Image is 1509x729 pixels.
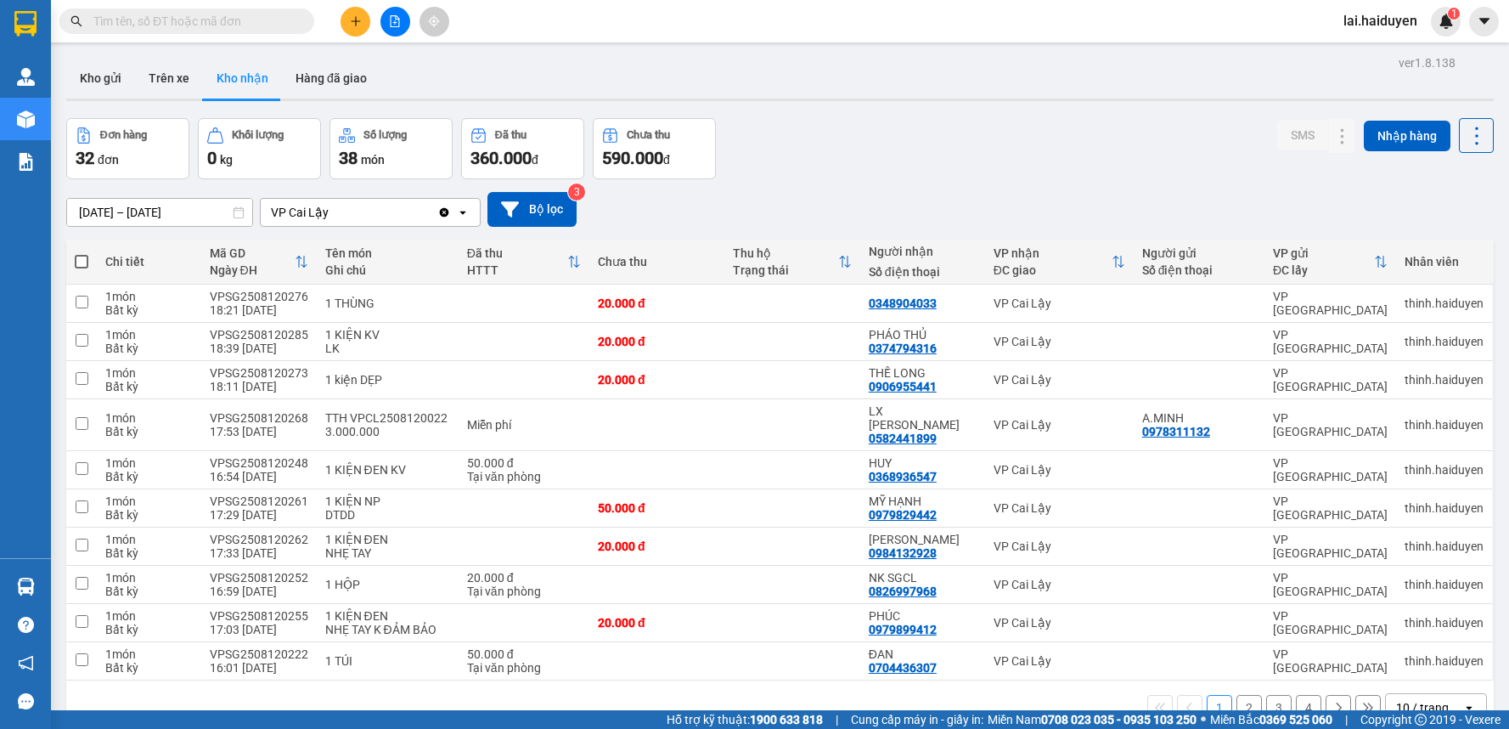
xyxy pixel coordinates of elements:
button: Số lượng38món [329,118,453,179]
div: VP nhận [994,246,1112,260]
span: caret-down [1477,14,1492,29]
div: 0348904033 [869,297,937,310]
div: 18:11 [DATE] [210,380,308,393]
div: Bất kỳ [105,380,193,393]
div: 1 món [105,494,193,508]
div: DTDD [325,508,450,522]
div: VP [GEOGRAPHIC_DATA] [1273,647,1388,675]
span: món [361,153,385,167]
div: THẾ LONG [869,366,977,380]
input: Selected VP Cai Lậy. [330,204,332,221]
img: warehouse-icon [17,68,35,86]
div: thinh.haiduyen [1405,463,1484,477]
div: VP Cai Lậy [994,335,1125,348]
div: 1 món [105,456,193,470]
div: NHẸ TAY K ĐẢM BẢO [325,623,450,636]
svg: Clear value [437,206,451,219]
div: 16:59 [DATE] [210,585,308,598]
div: Chi tiết [105,255,193,268]
div: 0826997968 [869,585,937,598]
div: Bất kỳ [105,623,193,636]
div: 10 / trang [1396,699,1449,716]
span: 0 [207,148,217,168]
button: Kho gửi [66,58,135,99]
div: VPSG2508120255 [210,609,308,623]
div: Đã thu [495,129,526,141]
div: TTH VPCL2508120022 3.000.000 [325,411,450,438]
div: VP [GEOGRAPHIC_DATA] [1273,366,1388,393]
span: 590.000 [602,148,663,168]
div: thinh.haiduyen [1405,654,1484,668]
div: Đã thu [467,246,567,260]
button: Khối lượng0kg [198,118,321,179]
div: 1 món [105,533,193,546]
div: VP Cai Lậy [994,654,1125,668]
div: 1 món [105,411,193,425]
button: file-add [380,7,410,37]
div: 1 KIỆN NP [325,494,450,508]
div: 50.000 đ [598,501,716,515]
button: Kho nhận [203,58,282,99]
span: copyright [1415,714,1427,726]
div: Ngày ĐH [210,263,295,277]
div: VP Cai Lậy [271,204,329,221]
div: VP [GEOGRAPHIC_DATA] [1273,571,1388,598]
div: NK SGCL [869,571,977,585]
strong: 0369 525 060 [1259,713,1332,726]
button: Đã thu360.000đ [461,118,584,179]
div: VP Cai Lậy [994,578,1125,591]
span: file-add [389,15,401,27]
sup: 1 [1448,8,1460,20]
img: solution-icon [17,153,35,171]
div: VP [GEOGRAPHIC_DATA] [1273,328,1388,355]
div: VPSG2508120252 [210,571,308,585]
th: Toggle SortBy [201,240,317,285]
div: Số điện thoại [869,265,977,279]
button: Nhập hàng [1364,121,1450,151]
div: 0582441899 [869,432,937,445]
svg: open [456,206,470,219]
div: Bất kỳ [105,661,193,675]
button: caret-down [1469,7,1499,37]
div: 1 THÙNG [325,297,450,310]
div: Bất kỳ [105,303,193,317]
div: 0984132928 [869,546,937,560]
div: 17:53 [DATE] [210,425,308,438]
div: 1 KIỆN KV [325,328,450,342]
div: Khối lượng [232,129,284,141]
input: Select a date range. [67,199,252,226]
button: 1 [1207,695,1232,721]
div: 17:03 [DATE] [210,623,308,636]
div: VP Cai Lậy [994,297,1125,310]
div: 20.000 đ [598,373,716,387]
div: 1 món [105,609,193,623]
div: thinh.haiduyen [1405,616,1484,630]
th: Toggle SortBy [459,240,589,285]
div: ĐC lấy [1273,263,1374,277]
div: Người gửi [1142,246,1256,260]
div: VPSG2508120273 [210,366,308,380]
div: Trạng thái [733,263,837,277]
div: Bất kỳ [105,470,193,483]
button: Chưa thu590.000đ [593,118,716,179]
div: 1 KIỆN ĐEN KV [325,463,450,477]
div: VPSG2508120222 [210,647,308,661]
img: icon-new-feature [1439,14,1454,29]
div: thinh.haiduyen [1405,578,1484,591]
button: aim [419,7,449,37]
div: 1 KIỆN ĐEN [325,609,450,623]
div: LK [325,342,450,355]
div: ver 1.8.138 [1399,54,1456,72]
span: 38 [339,148,358,168]
div: 16:54 [DATE] [210,470,308,483]
div: thinh.haiduyen [1405,418,1484,432]
span: lai.haiduyen [1330,10,1431,31]
span: đ [532,153,538,167]
div: 20.000 đ [598,616,716,630]
span: | [836,710,838,729]
button: Hàng đã giao [282,58,380,99]
div: 18:21 [DATE] [210,303,308,317]
strong: 1900 633 818 [750,713,823,726]
div: 20.000 đ [467,571,581,585]
div: 0979829442 [869,508,937,522]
